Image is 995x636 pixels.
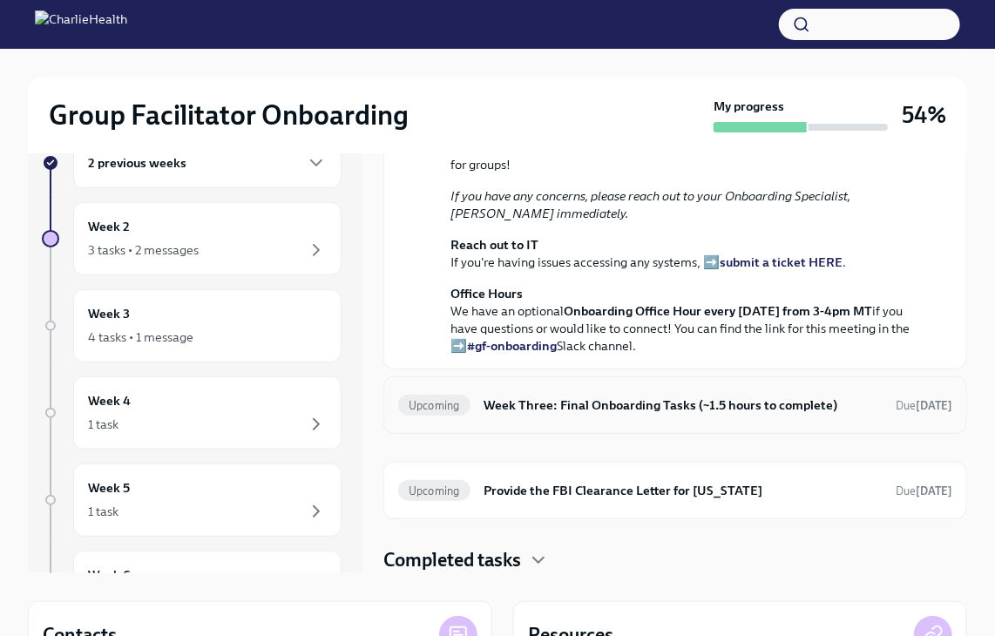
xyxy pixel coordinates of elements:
[73,138,342,188] div: 2 previous weeks
[896,399,952,412] span: Due
[42,463,342,537] a: Week 51 task
[88,565,131,585] h6: Week 6
[398,391,952,419] a: UpcomingWeek Three: Final Onboarding Tasks (~1.5 hours to complete)Due[DATE]
[916,484,952,497] strong: [DATE]
[88,217,130,236] h6: Week 2
[88,328,193,346] div: 4 tasks • 1 message
[450,286,523,301] strong: Office Hours
[398,484,470,497] span: Upcoming
[564,303,872,319] strong: Onboarding Office Hour every [DATE] from 3-4pm MT
[398,477,952,504] a: UpcomingProvide the FBI Clearance Letter for [US_STATE]Due[DATE]
[484,481,882,500] h6: Provide the FBI Clearance Letter for [US_STATE]
[896,484,952,497] span: Due
[902,99,946,131] h3: 54%
[88,391,131,410] h6: Week 4
[896,397,952,414] span: September 6th, 2025 09:00
[720,254,843,270] a: submit a ticket HERE
[88,503,118,520] div: 1 task
[88,416,118,433] div: 1 task
[450,285,924,355] p: We have an optional if you have questions or would like to connect! You can find the link for thi...
[42,289,342,362] a: Week 34 tasks • 1 message
[896,483,952,499] span: September 23rd, 2025 09:00
[383,547,521,573] h4: Completed tasks
[88,153,186,173] h6: 2 previous weeks
[88,478,130,497] h6: Week 5
[42,551,342,624] a: Week 6
[450,188,850,221] em: If you have any concerns, please reach out to your Onboarding Specialist, [PERSON_NAME] immediately.
[398,399,470,412] span: Upcoming
[49,98,409,132] h2: Group Facilitator Onboarding
[484,396,882,415] h6: Week Three: Final Onboarding Tasks (~1.5 hours to complete)
[88,304,130,323] h6: Week 3
[916,399,952,412] strong: [DATE]
[450,236,924,271] p: If you're having issues accessing any systems, ➡️ .
[88,241,199,259] div: 3 tasks • 2 messages
[383,547,967,573] div: Completed tasks
[42,376,342,450] a: Week 41 task
[35,10,127,38] img: CharlieHealth
[714,98,784,115] strong: My progress
[467,338,557,354] a: #gf-onboarding
[450,237,538,253] strong: Reach out to IT
[42,202,342,275] a: Week 23 tasks • 2 messages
